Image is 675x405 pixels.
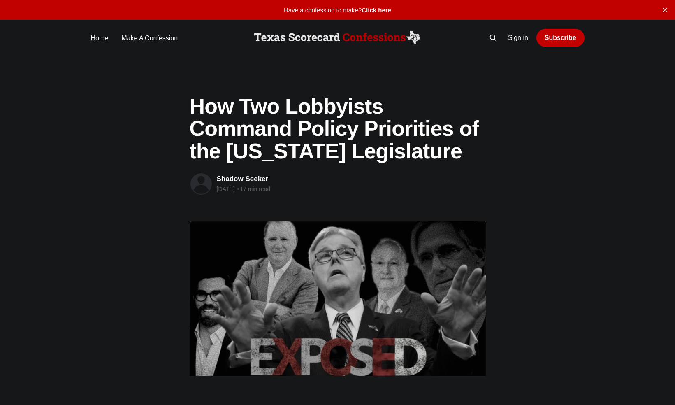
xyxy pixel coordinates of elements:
a: Sign in [508,34,528,42]
a: Home [91,33,109,44]
a: Subscribe [536,29,585,47]
span: 17 min read [236,186,270,192]
button: close [659,3,672,16]
span: Have a confession to make? [284,7,362,14]
button: Search this site [487,31,500,44]
h1: How Two Lobbyists Command Policy Priorities of the [US_STATE] Legislature [190,95,486,163]
span: • [237,186,239,193]
a: Shadow Seeker [217,175,269,183]
time: [DATE] [217,186,235,192]
iframe: portal-trigger [600,365,675,405]
a: Make A Confession [121,33,178,44]
a: Click here [362,7,391,14]
img: Scorecard Confessions [252,30,422,46]
a: Read more of Shadow Seeker [190,172,213,196]
img: How Two Lobbyists Command Policy Priorities of the Texas Legislature [190,221,486,376]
